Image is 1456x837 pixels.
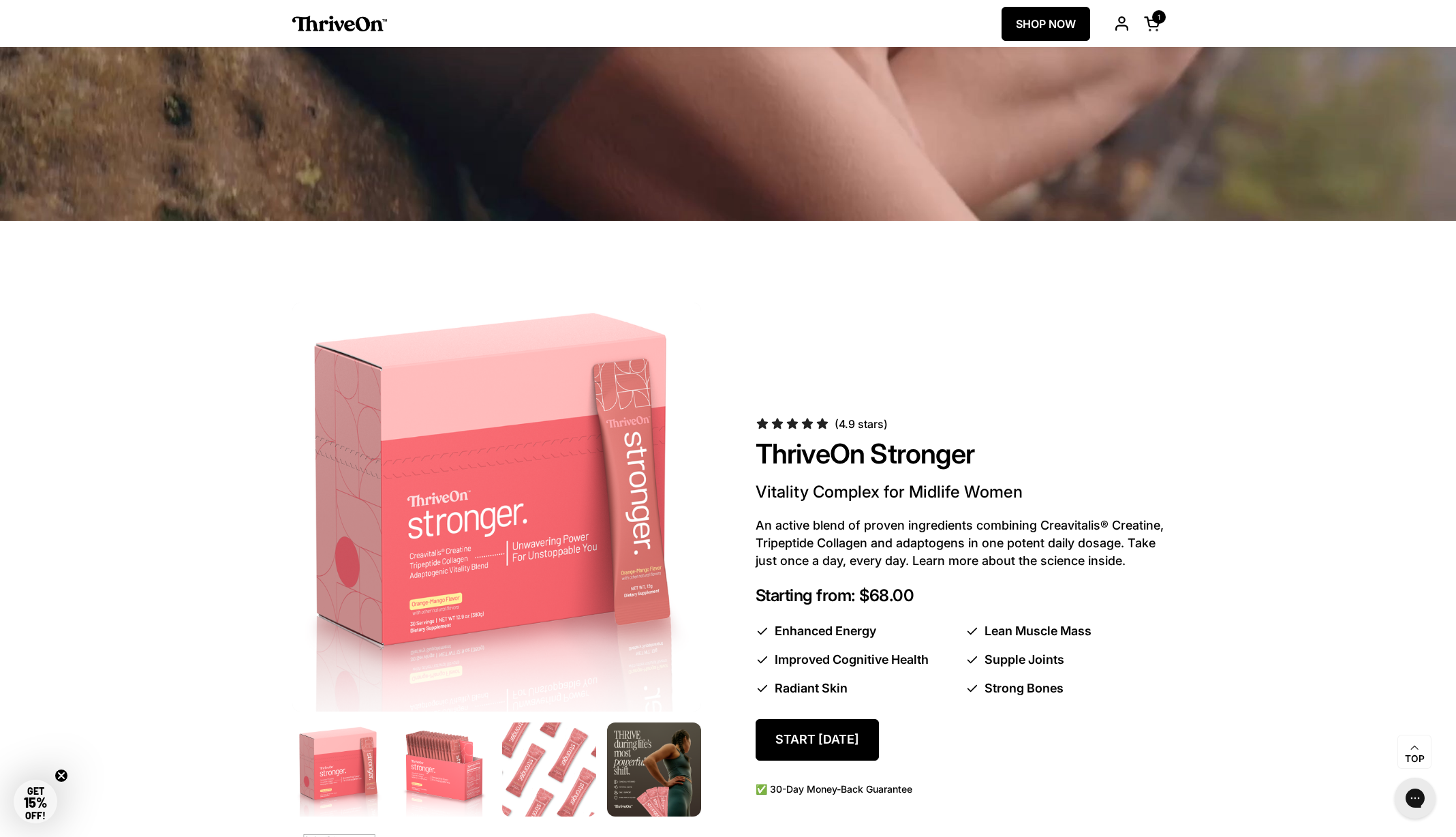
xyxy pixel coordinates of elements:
img: Box of ThriveOn Stronger supplement with a pink design on a white background [292,722,386,817]
a: Start [DATE] [756,719,879,761]
span: (4.9 stars) [835,417,888,431]
li: Radiant Skin [756,680,955,697]
img: ThriveOn Stronger [607,722,701,817]
p: Vitality Complex for Midlife Women [756,481,1164,503]
p: ✅ 30-Day Money-Back Guarantee [756,782,1164,796]
iframe: Gorgias live chat messenger [1388,773,1442,823]
img: Box of ThriveOn Stronger supplement with a pink design on a white background [282,292,711,722]
li: Supple Joints [965,651,1164,669]
p: Starting from: $68.00 [756,586,1164,606]
li: Lean Muscle Mass [965,622,1164,640]
p: An active blend of proven ingredients combining Creavitalis® Creatine, Tripeptide Collagen and ad... [756,517,1164,570]
img: Multiple pink 'ThriveOn Stronger' packets arranged on a white background [502,722,596,817]
li: Improved Cognitive Health [756,651,955,669]
span: ThriveOn Stronger [756,437,974,472]
span: OFF! [25,810,46,821]
a: ThriveOn Stronger [756,437,974,470]
li: Strong Bones [965,680,1164,697]
span: GET [24,785,47,810]
img: Box of ThriveOn Stronger supplement packets on a white background [397,722,491,817]
button: Close teaser [55,769,68,782]
span: 15% [24,794,47,810]
li: Enhanced Energy [756,622,955,640]
div: GET15% OFF!Close teaser [14,780,57,823]
span: Top [1405,753,1425,765]
a: SHOP NOW [1002,7,1090,41]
